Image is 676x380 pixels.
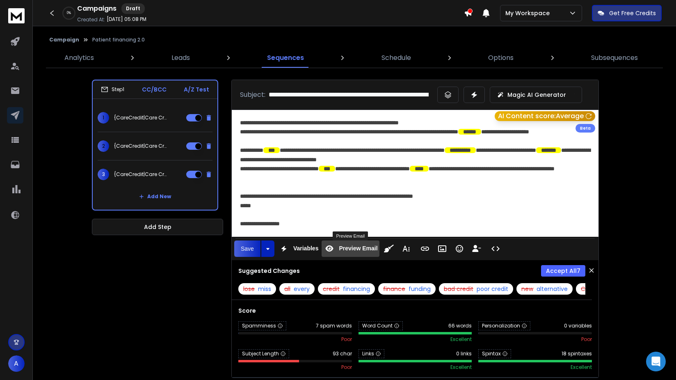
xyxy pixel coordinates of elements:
[92,219,223,235] button: Add Step
[121,3,145,14] div: Draft
[284,285,290,293] span: all
[238,349,289,358] span: Subject Length
[8,355,25,372] button: A
[316,323,352,329] span: 7 spam words
[452,240,467,257] button: Emoticons
[167,48,195,68] a: Leads
[478,321,530,330] span: Personalization
[77,4,116,14] h1: Campaigns
[101,86,124,93] div: Step 1
[409,285,431,293] span: funding
[359,321,403,330] span: Word Count
[243,285,255,293] span: lose
[576,124,595,133] div: Beta
[646,352,666,371] div: Open Intercom Messenger
[562,350,592,357] span: 18 spintaxes
[240,90,265,100] p: Subject:
[417,240,433,257] button: Insert Link (⌘K)
[238,307,592,315] h3: Score
[262,48,309,68] a: Sequences
[448,323,472,329] span: 66 words
[267,53,304,63] p: Sequences
[507,91,566,99] p: Magic AI Generator
[343,285,370,293] span: financing
[64,53,94,63] p: Analytics
[564,323,592,329] span: 0 variables
[238,321,286,330] span: Spamminess
[323,285,340,293] span: credit
[488,53,514,63] p: Options
[77,16,105,23] p: Created At:
[609,9,656,17] p: Get Free Credits
[571,364,592,371] span: excellent
[238,267,300,275] h3: Suggested Changes
[541,265,585,277] button: Accept All7
[114,171,167,178] p: {CareCredit|Care Credit} {replacement|alternative} for {lower|low|poor} credit {scores|score}
[107,16,146,23] p: [DATE] 05:08 PM
[294,285,310,293] span: every
[591,53,638,63] p: Subsequences
[234,240,260,257] button: Save
[488,240,503,257] button: Code View
[383,285,405,293] span: finance
[258,285,271,293] span: miss
[341,336,352,343] span: poor
[483,48,518,68] a: Options
[171,53,190,63] p: Leads
[450,336,472,343] span: excellent
[132,188,178,205] button: Add New
[505,9,553,17] p: My Workspace
[92,80,218,211] li: Step1CC/BCCA/Z Test1{CareCredit|Care Credit} {alternative|replacement} {financing|credit} {progra...
[477,285,508,293] span: poor credit
[49,37,79,43] button: Campaign
[381,53,411,63] p: Schedule
[98,140,109,152] span: 2
[341,364,352,371] span: poor
[59,48,99,68] a: Analytics
[337,245,379,252] span: Preview Email
[490,87,582,103] button: Magic AI Generator
[67,11,71,16] p: 0 %
[276,240,320,257] button: Variables
[434,240,450,257] button: Insert Image (⌘P)
[592,5,662,21] button: Get Free Credits
[114,114,167,121] p: {CareCredit|Care Credit} {alternative|replacement} {financing|credit} {program|solution}
[450,364,472,371] span: excellent
[469,240,484,257] button: Insert Unsubscribe Link
[444,285,473,293] span: bad credit
[537,285,568,293] span: alternative
[142,85,167,94] p: CC/BCC
[359,349,384,358] span: Links
[98,112,109,124] span: 1
[456,350,472,357] span: 0 links
[292,245,320,252] span: Variables
[581,285,598,293] span: Credit
[184,85,209,94] p: A/Z Test
[478,349,511,358] span: Spintax
[521,285,533,293] span: new
[322,240,379,257] button: Preview Email
[333,231,368,240] div: Preview Email
[333,350,352,357] span: 93 char
[114,143,167,149] p: {CareCredit|Care Credit} {Tier B|Tier C|lower-tier} {approval|financing} {solution|program}
[377,48,416,68] a: Schedule
[586,48,643,68] a: Subsequences
[495,111,595,121] button: AI Content score:Average
[8,8,25,23] img: logo
[92,37,145,43] p: Patient financing 2.0
[581,336,592,343] span: poor
[98,169,109,180] span: 3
